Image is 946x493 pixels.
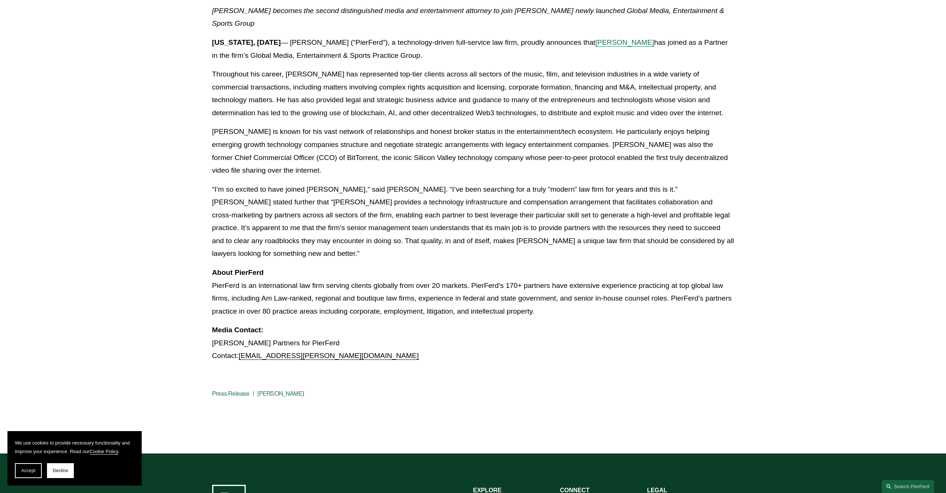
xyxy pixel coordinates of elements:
p: — [PERSON_NAME] (“PierFerd”), a technology-driven full-service law firm, proudly announces that h... [212,36,734,62]
p: [PERSON_NAME] Partners for PierFerd Contact: [212,324,734,362]
a: Press Release [212,390,250,397]
button: Accept [15,463,42,478]
p: “I’m so excited to have joined [PERSON_NAME],” said [PERSON_NAME]. “I’ve been searching for a tru... [212,183,734,260]
section: Cookie banner [7,431,142,486]
a: [PERSON_NAME] [595,38,654,46]
a: [EMAIL_ADDRESS][PERSON_NAME][DOMAIN_NAME] [239,352,419,359]
em: [PERSON_NAME] becomes the second distinguished media and entertainment attorney to join [PERSON_N... [212,7,726,28]
a: [PERSON_NAME] [257,390,304,397]
p: PierFerd is an international law firm serving clients globally from over 20 markets. PierFerd’s 1... [212,266,734,318]
a: Search this site [882,480,934,493]
a: Cookie Policy [89,449,118,454]
span: Accept [21,468,35,473]
span: Decline [53,468,68,473]
p: [PERSON_NAME] is known for his vast network of relationships and honest broker status in the ente... [212,125,734,177]
strong: About PierFerd [212,269,264,276]
p: Throughout his career, [PERSON_NAME] has represented top-tier clients across all sectors of the m... [212,68,734,119]
p: We use cookies to provide necessary functionality and improve your experience. Read our . [15,439,134,456]
strong: Media Contact: [212,326,264,334]
button: Decline [47,463,74,478]
strong: [US_STATE], [DATE] [212,38,281,46]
